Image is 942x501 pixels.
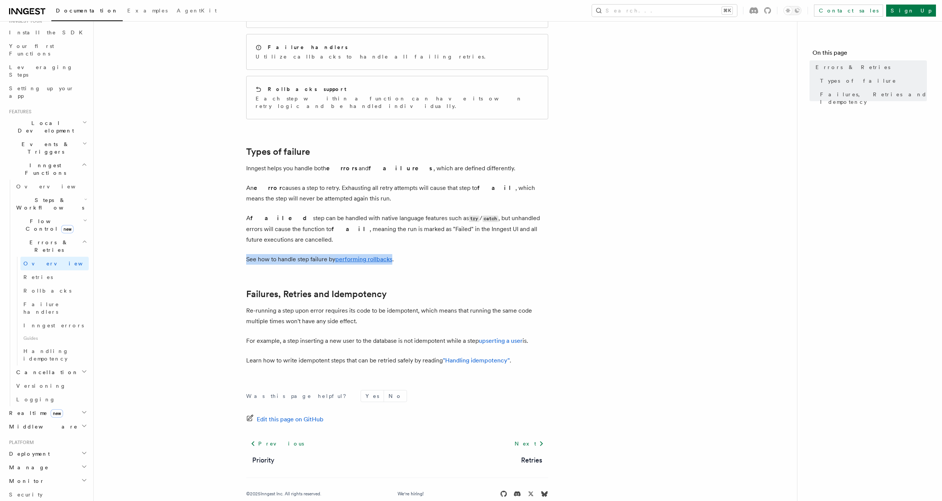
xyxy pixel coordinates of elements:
[246,146,310,157] a: Types of failure
[246,355,548,366] p: Learn how to write idempotent steps that can be retried safely by reading .
[23,261,101,267] span: Overview
[817,74,927,88] a: Types of failure
[13,236,89,257] button: Errors & Retries
[510,437,548,450] a: Next
[6,420,89,433] button: Middleware
[246,34,548,70] a: Failure handlersUtilize callbacks to handle all failing retries.
[479,337,523,344] a: upserting a user
[13,193,89,214] button: Steps & Workflows
[6,474,89,488] button: Monitor
[23,301,59,315] span: Failure handlers
[6,447,89,461] button: Deployment
[23,348,69,362] span: Handling idempotency
[6,26,89,39] a: Install the SDK
[9,85,74,99] span: Setting up your app
[268,43,348,51] h2: Failure handlers
[814,5,883,17] a: Contact sales
[361,390,384,402] button: Yes
[6,464,49,471] span: Manage
[13,368,79,376] span: Cancellation
[20,298,89,319] a: Failure handlers
[13,180,89,193] a: Overview
[886,5,936,17] a: Sign Up
[256,95,539,110] p: Each step within a function can have its own retry logic and be handled individually.
[812,48,927,60] h4: On this page
[6,116,89,137] button: Local Development
[13,257,89,365] div: Errors & Retries
[20,332,89,344] span: Guides
[23,274,53,280] span: Retries
[20,257,89,270] a: Overview
[6,409,63,417] span: Realtime
[335,256,392,263] a: performing rollbacks
[123,2,172,20] a: Examples
[6,439,34,446] span: Platform
[13,196,84,211] span: Steps & Workflows
[6,137,89,159] button: Events & Triggers
[246,414,324,425] a: Edit this page on GitHub
[384,390,407,402] button: No
[326,165,359,172] strong: errors
[268,85,346,93] h2: Rollbacks support
[722,7,732,14] kbd: ⌘K
[16,396,56,402] span: Logging
[13,365,89,379] button: Cancellation
[9,43,54,57] span: Your first Functions
[246,213,548,245] p: A step can be handled with native language features such as / , but unhandled errors will cause t...
[246,254,548,265] p: See how to handle step failure by .
[6,180,89,406] div: Inngest Functions
[16,383,66,389] span: Versioning
[9,492,43,498] span: Security
[6,461,89,474] button: Manage
[331,225,370,233] strong: fail
[783,6,802,15] button: Toggle dark mode
[246,305,548,327] p: Re-running a step upon error requires its code to be idempotent, which means that running the sam...
[592,5,737,17] button: Search...⌘K
[20,270,89,284] a: Retries
[51,2,123,21] a: Documentation
[172,2,221,20] a: AgentKit
[6,140,82,156] span: Events & Triggers
[368,165,433,172] strong: failures
[254,184,282,191] strong: error
[6,162,82,177] span: Inngest Functions
[6,406,89,420] button: Realtimenew
[13,217,83,233] span: Flow Control
[9,64,73,78] span: Leveraging Steps
[469,216,479,222] code: try
[9,29,87,35] span: Install the SDK
[13,214,89,236] button: Flow Controlnew
[250,214,313,222] strong: failed
[6,109,31,115] span: Features
[20,284,89,298] a: Rollbacks
[6,18,42,24] span: Inngest tour
[820,77,896,85] span: Types of failure
[246,183,548,204] p: An causes a step to retry. Exhausting all retry attempts will cause that step to , which means th...
[13,393,89,406] a: Logging
[820,91,927,106] span: Failures, Retries and Idempotency
[23,322,84,328] span: Inngest errors
[257,414,324,425] span: Edit this page on GitHub
[816,63,890,71] span: Errors & Retries
[6,423,78,430] span: Middleware
[483,216,498,222] code: catch
[6,39,89,60] a: Your first Functions
[6,119,82,134] span: Local Development
[61,225,74,233] span: new
[246,437,308,450] a: Previous
[256,53,490,60] p: Utilize callbacks to handle all failing retries.
[246,392,352,400] p: Was this page helpful?
[521,455,542,466] a: Retries
[6,159,89,180] button: Inngest Functions
[13,379,89,393] a: Versioning
[127,8,168,14] span: Examples
[246,163,548,174] p: Inngest helps you handle both and , which are defined differently.
[812,60,927,74] a: Errors & Retries
[252,455,274,466] a: Priority
[56,8,118,14] span: Documentation
[6,477,45,485] span: Monitor
[398,491,424,497] a: We're hiring!
[20,319,89,332] a: Inngest errors
[16,183,94,190] span: Overview
[177,8,217,14] span: AgentKit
